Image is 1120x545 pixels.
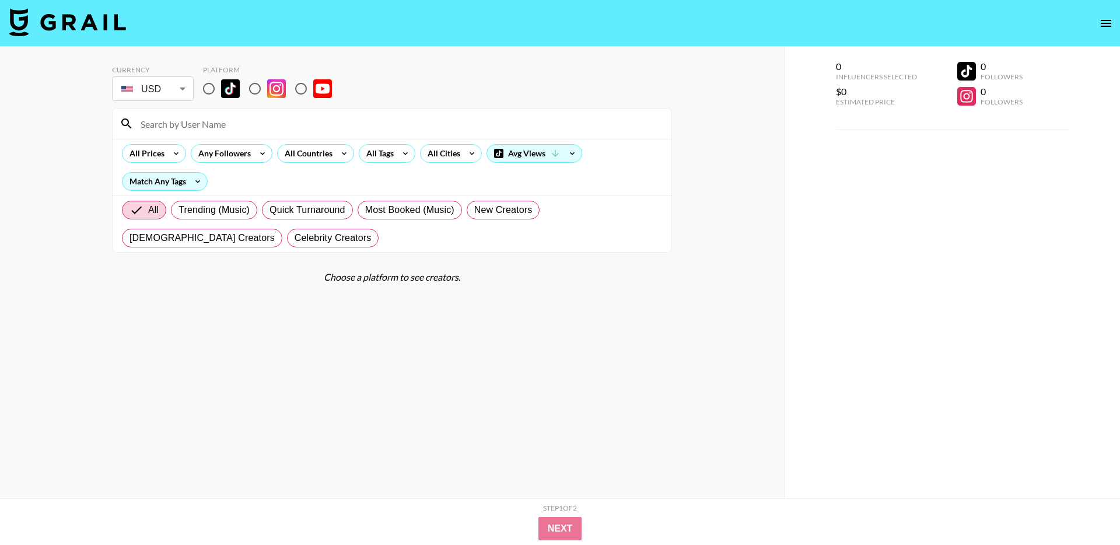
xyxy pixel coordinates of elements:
div: 0 [981,61,1023,72]
span: Quick Turnaround [269,203,345,217]
div: 0 [981,86,1023,97]
div: Currency [112,65,194,74]
button: open drawer [1094,12,1118,35]
span: Trending (Music) [178,203,250,217]
img: Grail Talent [9,8,126,36]
span: [DEMOGRAPHIC_DATA] Creators [129,231,275,245]
div: Avg Views [487,145,582,162]
span: New Creators [474,203,533,217]
span: All [148,203,159,217]
div: Platform [203,65,341,74]
button: Next [538,517,582,540]
img: TikTok [221,79,240,98]
div: Influencers Selected [836,72,917,81]
div: Any Followers [191,145,253,162]
div: Followers [981,97,1023,106]
div: USD [114,79,191,99]
div: Step 1 of 2 [543,504,577,512]
div: All Tags [359,145,396,162]
div: Match Any Tags [123,173,207,190]
input: Search by User Name [134,114,664,133]
span: Celebrity Creators [295,231,372,245]
div: Choose a platform to see creators. [112,271,672,283]
div: All Countries [278,145,335,162]
span: Most Booked (Music) [365,203,454,217]
iframe: Drift Widget Chat Controller [1062,487,1106,531]
img: YouTube [313,79,332,98]
div: Followers [981,72,1023,81]
div: $0 [836,86,917,97]
img: Instagram [267,79,286,98]
div: All Cities [421,145,463,162]
div: 0 [836,61,917,72]
div: All Prices [123,145,167,162]
div: Estimated Price [836,97,917,106]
